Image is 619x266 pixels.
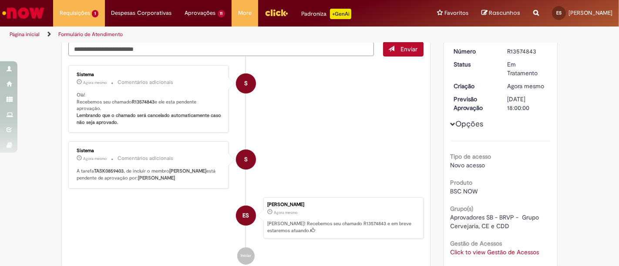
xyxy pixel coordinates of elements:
[169,168,206,174] b: [PERSON_NAME]
[244,73,248,94] span: S
[451,179,473,186] b: Produto
[447,60,501,69] dt: Status
[185,9,216,17] span: Aprovações
[68,197,424,239] li: Elizandra Maria Oliveira Da Silva
[111,9,172,17] span: Despesas Corporativas
[301,9,351,19] div: Padroniza
[77,168,222,181] p: A tarefa , de incluir o membro está pendente de aprovação por:
[236,206,256,226] div: Elizandra Maria Oliveira Da Silva
[92,10,98,17] span: 1
[451,187,478,195] span: BSC NOW
[83,80,107,85] span: Agora mesmo
[507,95,548,112] div: [DATE] 18:00:00
[244,149,248,170] span: S
[238,9,252,17] span: More
[383,42,424,57] button: Enviar
[83,156,107,161] time: 29/09/2025 08:04:59
[118,79,173,86] small: Comentários adicionais
[274,210,297,215] time: 29/09/2025 08:04:50
[236,73,256,93] div: System
[507,82,548,90] div: 29/09/2025 08:04:50
[83,156,107,161] span: Agora mesmo
[451,239,502,247] b: Gestão de Acessos
[507,47,548,56] div: R13574843
[489,9,520,17] span: Rascunhos
[77,148,222,153] div: Sistema
[138,175,175,181] b: [PERSON_NAME]
[77,112,222,126] b: Lembrando que o chamado será cancelado automaticamente caso não seja aprovado.
[447,47,501,56] dt: Número
[77,92,222,126] p: Olá! Recebemos seu chamado e ele esta pendente aprovação.
[451,161,485,169] span: Novo acesso
[451,213,541,230] span: Aprovadores SB - BRVP - Grupo Cervejaria, CE e CDD
[274,210,297,215] span: Agora mesmo
[1,4,46,22] img: ServiceNow
[401,45,418,53] span: Enviar
[556,10,562,16] span: ES
[10,31,40,38] a: Página inicial
[118,155,173,162] small: Comentários adicionais
[330,9,351,19] p: +GenAi
[265,6,288,19] img: click_logo_yellow_360x200.png
[267,220,419,234] p: [PERSON_NAME]! Recebemos seu chamado R13574843 e em breve estaremos atuando.
[451,153,491,160] b: Tipo de acesso
[481,9,520,17] a: Rascunhos
[60,9,90,17] span: Requisições
[236,150,256,170] div: System
[444,9,468,17] span: Favoritos
[267,202,419,207] div: [PERSON_NAME]
[77,72,222,77] div: Sistema
[58,31,123,38] a: Formulário de Atendimento
[451,205,474,213] b: Grupo(s)
[83,80,107,85] time: 29/09/2025 08:05:02
[242,205,249,226] span: ES
[451,248,539,256] a: Click to view Gestão de Acessos
[507,82,544,90] span: Agora mesmo
[7,27,406,43] ul: Trilhas de página
[94,168,124,174] b: TASK0859403
[507,82,544,90] time: 29/09/2025 08:04:50
[569,9,612,17] span: [PERSON_NAME]
[447,95,501,112] dt: Previsão Aprovação
[68,42,374,56] textarea: Digite sua mensagem aqui...
[507,60,548,77] div: Em Tratamento
[447,82,501,90] dt: Criação
[218,10,225,17] span: 11
[132,99,155,105] b: R13574843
